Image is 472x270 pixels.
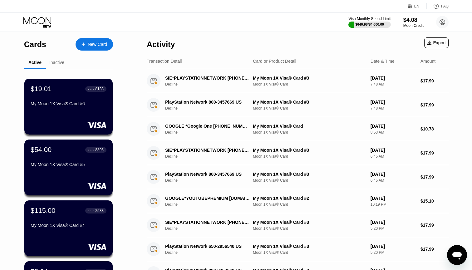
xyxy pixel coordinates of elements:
[253,154,365,159] div: Moon 1X Visa® Card
[253,124,365,129] div: My Moon 1X Visa® Card
[348,17,391,28] div: Visa Monthly Spend Limit$640.98/$4,000.00
[447,245,467,265] iframe: Button to launch messaging window
[371,250,415,255] div: 5:20 PM
[371,100,415,105] div: [DATE]
[408,3,427,9] div: EN
[348,17,391,21] div: Visa Monthly Spend Limit
[95,209,104,213] div: 2533
[147,59,182,64] div: Transaction Detail
[165,148,250,153] div: SIE*PLAYSTATIONNETWORK [PHONE_NUMBER] US
[420,126,449,131] div: $10.78
[253,76,365,81] div: My Moon 1X Visa® Card #3
[95,148,104,152] div: 8893
[24,140,113,195] div: $54.00● ● ● ●8893My Moon 1X Visa® Card #5
[165,196,250,201] div: GOOGLE*YOUTUBEPREMIUM [DOMAIN_NAME][URL][GEOGRAPHIC_DATA]
[31,223,106,228] div: My Moon 1X Visa® Card #4
[427,40,446,45] div: Export
[371,106,415,110] div: 7:48 AM
[420,150,449,155] div: $17.99
[371,220,415,225] div: [DATE]
[49,60,64,65] div: Inactive
[95,87,104,91] div: 8133
[371,154,415,159] div: 6:45 AM
[165,106,256,110] div: Decline
[371,178,415,183] div: 6:45 AM
[31,146,52,154] div: $54.00
[24,200,113,256] div: $115.00● ● ● ●2533My Moon 1X Visa® Card #4
[403,17,424,23] div: $4.08
[424,37,449,48] div: Export
[253,220,365,225] div: My Moon 1X Visa® Card #3
[147,189,449,213] div: GOOGLE*YOUTUBEPREMIUM [DOMAIN_NAME][URL][GEOGRAPHIC_DATA]DeclineMy Moon 1X Visa® Card #2Moon 1X V...
[420,247,449,252] div: $17.99
[371,124,415,129] div: [DATE]
[253,226,365,231] div: Moon 1X Visa® Card
[147,237,449,261] div: PlayStation Network 650-2956540 USDeclineMy Moon 1X Visa® Card #3Moon 1X Visa® Card[DATE]5:20 PM$...
[253,196,365,201] div: My Moon 1X Visa® Card #2
[147,69,449,93] div: SIE*PLAYSTATIONNETWORK [PHONE_NUMBER] USDeclineMy Moon 1X Visa® Card #3Moon 1X Visa® Card[DATE]7:...
[165,202,256,207] div: Decline
[420,78,449,83] div: $17.99
[371,76,415,81] div: [DATE]
[403,23,424,28] div: Moon Credit
[371,226,415,231] div: 5:20 PM
[31,101,106,106] div: My Moon 1X Visa® Card #6
[371,202,415,207] div: 10:19 PM
[165,100,250,105] div: PlayStation Network 800-3457669 US
[147,165,449,189] div: PlayStation Network 800-3457669 USDeclineMy Moon 1X Visa® Card #3Moon 1X Visa® Card[DATE]6:45 AM$...
[253,130,365,135] div: Moon 1X Visa® Card
[165,178,256,183] div: Decline
[24,40,46,49] div: Cards
[420,174,449,179] div: $17.99
[147,40,175,49] div: Activity
[420,199,449,204] div: $15.10
[371,196,415,201] div: [DATE]
[165,250,256,255] div: Decline
[420,223,449,228] div: $17.99
[28,60,42,65] div: Active
[441,4,449,8] div: FAQ
[253,148,365,153] div: My Moon 1X Visa® Card #3
[414,4,420,8] div: EN
[165,220,250,225] div: SIE*PLAYSTATIONNETWORK [PHONE_NUMBER] US
[371,82,415,86] div: 7:48 AM
[253,172,365,177] div: My Moon 1X Visa® Card #3
[165,124,250,129] div: GOOGLE *Google One [PHONE_NUMBER] US
[88,88,94,90] div: ● ● ● ●
[371,59,395,64] div: Date & Time
[165,244,250,249] div: PlayStation Network 650-2956540 US
[165,172,250,177] div: PlayStation Network 800-3457669 US
[31,162,106,167] div: My Moon 1X Visa® Card #5
[253,178,365,183] div: Moon 1X Visa® Card
[88,149,94,151] div: ● ● ● ●
[165,154,256,159] div: Decline
[420,102,449,107] div: $17.99
[355,22,384,26] div: $640.98 / $4,000.00
[253,250,365,255] div: Moon 1X Visa® Card
[253,244,365,249] div: My Moon 1X Visa® Card #3
[76,38,113,51] div: New Card
[165,130,256,135] div: Decline
[165,76,250,81] div: SIE*PLAYSTATIONNETWORK [PHONE_NUMBER] US
[371,172,415,177] div: [DATE]
[371,244,415,249] div: [DATE]
[420,59,435,64] div: Amount
[147,213,449,237] div: SIE*PLAYSTATIONNETWORK [PHONE_NUMBER] USDeclineMy Moon 1X Visa® Card #3Moon 1X Visa® Card[DATE]5:...
[24,79,113,135] div: $19.01● ● ● ●8133My Moon 1X Visa® Card #6
[427,3,449,9] div: FAQ
[253,82,365,86] div: Moon 1X Visa® Card
[147,141,449,165] div: SIE*PLAYSTATIONNETWORK [PHONE_NUMBER] USDeclineMy Moon 1X Visa® Card #3Moon 1X Visa® Card[DATE]6:...
[31,207,56,215] div: $115.00
[253,59,296,64] div: Card or Product Detail
[403,17,424,28] div: $4.08Moon Credit
[371,148,415,153] div: [DATE]
[31,85,52,93] div: $19.01
[253,202,365,207] div: Moon 1X Visa® Card
[371,130,415,135] div: 8:53 AM
[165,82,256,86] div: Decline
[88,210,94,212] div: ● ● ● ●
[253,100,365,105] div: My Moon 1X Visa® Card #3
[253,106,365,110] div: Moon 1X Visa® Card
